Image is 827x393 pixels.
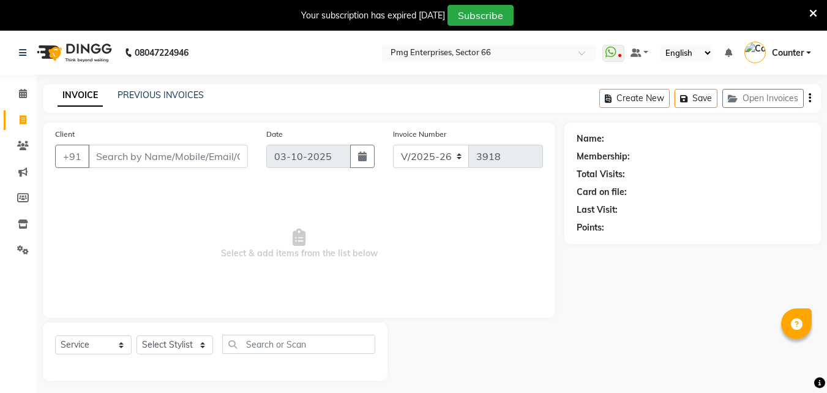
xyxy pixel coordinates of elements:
[577,221,604,234] div: Points:
[675,89,717,108] button: Save
[222,335,375,354] input: Search or Scan
[301,9,445,22] div: Your subscription has expired [DATE]
[577,132,604,145] div: Name:
[744,42,766,63] img: Counter
[31,36,115,70] img: logo
[722,89,804,108] button: Open Invoices
[577,186,627,199] div: Card on file:
[577,168,625,181] div: Total Visits:
[393,129,446,140] label: Invoice Number
[266,129,283,140] label: Date
[88,145,248,168] input: Search by Name/Mobile/Email/Code
[55,183,543,305] span: Select & add items from the list below
[772,47,804,59] span: Counter
[55,145,89,168] button: +91
[447,5,514,26] button: Subscribe
[577,204,618,216] div: Last Visit:
[58,85,103,107] a: INVOICE
[577,150,630,163] div: Membership:
[776,344,815,381] iframe: chat widget
[135,36,189,70] b: 08047224946
[118,90,204,101] a: PREVIOUS INVOICES
[599,89,670,108] button: Create New
[55,129,75,140] label: Client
